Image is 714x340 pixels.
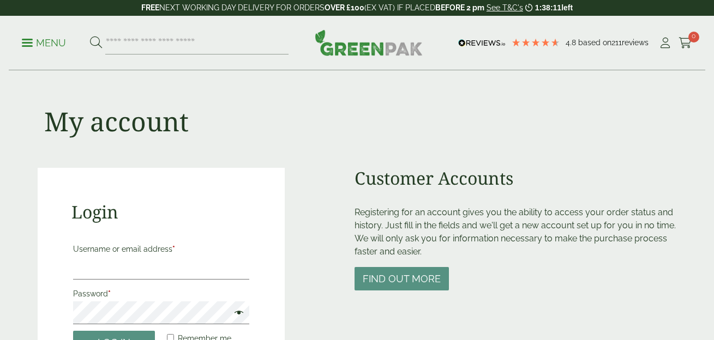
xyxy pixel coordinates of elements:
p: Registering for an account gives you the ability to access your order status and history. Just fi... [355,206,677,258]
span: reviews [622,38,649,47]
span: 211 [611,38,622,47]
span: 1:38:11 [535,3,561,12]
label: Username or email address [73,241,249,257]
label: Password [73,286,249,301]
i: My Account [658,38,672,48]
a: Menu [22,37,66,47]
a: Find out more [355,274,449,284]
i: Cart [679,38,692,48]
p: Menu [22,37,66,50]
img: REVIEWS.io [458,39,506,47]
h2: Login [71,202,251,222]
h1: My account [44,106,189,137]
button: Find out more [355,267,449,290]
strong: FREE [141,3,159,12]
strong: OVER £100 [325,3,364,12]
span: 0 [688,32,699,42]
span: left [561,3,573,12]
span: 4.8 [566,38,578,47]
img: GreenPak Supplies [315,29,423,56]
span: Based on [578,38,611,47]
a: See T&C's [487,3,523,12]
div: 4.79 Stars [511,38,560,47]
strong: BEFORE 2 pm [435,3,484,12]
a: 0 [679,35,692,51]
h2: Customer Accounts [355,168,677,189]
